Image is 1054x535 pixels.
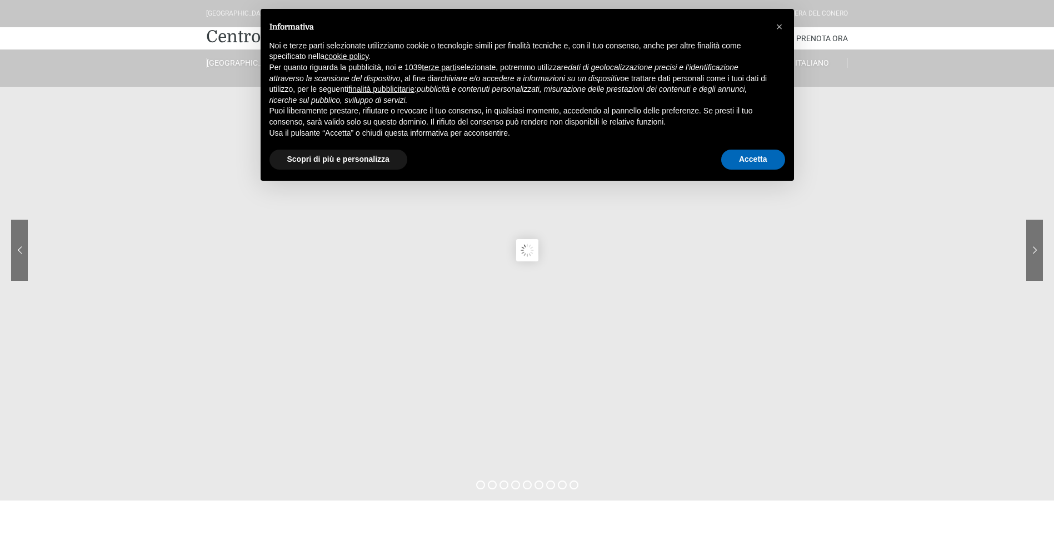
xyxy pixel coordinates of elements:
p: Puoi liberamente prestare, rifiutare o revocare il tuo consenso, in qualsiasi momento, accedendo ... [269,106,767,127]
span: × [776,21,783,33]
button: Accetta [721,150,785,170]
a: Prenota Ora [796,27,848,49]
button: Scopri di più e personalizza [269,150,407,170]
a: Centro Vacanze De Angelis [206,26,421,48]
p: Noi e terze parti selezionate utilizziamo cookie o tecnologie simili per finalità tecniche e, con... [269,41,767,62]
a: [GEOGRAPHIC_DATA] [206,58,277,68]
div: Riviera Del Conero [783,8,848,19]
h2: Informativa [269,22,767,32]
a: Italiano [777,58,848,68]
button: terze parti [422,62,456,73]
p: Per quanto riguarda la pubblicità, noi e 1039 selezionate, potremmo utilizzare , al fine di e tra... [269,62,767,106]
em: pubblicità e contenuti personalizzati, misurazione delle prestazioni dei contenuti e degli annunc... [269,85,747,105]
button: finalità pubblicitarie [348,84,414,95]
button: Chiudi questa informativa [771,18,788,36]
p: Usa il pulsante “Accetta” o chiudi questa informativa per acconsentire. [269,128,767,139]
div: [GEOGRAPHIC_DATA] [206,8,270,19]
a: cookie policy [324,52,368,61]
em: archiviare e/o accedere a informazioni su un dispositivo [433,74,625,83]
em: dati di geolocalizzazione precisi e l’identificazione attraverso la scansione del dispositivo [269,63,738,83]
span: Italiano [795,58,829,67]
